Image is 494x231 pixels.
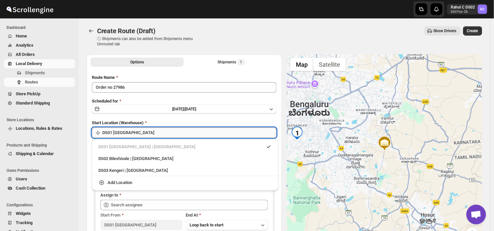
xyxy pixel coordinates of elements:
[4,124,75,133] button: Locations, Rules & Rates
[434,28,457,34] span: Show Drivers
[98,155,272,162] div: DS02 Bileshivale | [GEOGRAPHIC_DATA]
[92,104,277,114] button: [DATE]|[DATE]
[97,36,200,47] p: ⓘ Shipments can also be added from Shipments menu Unrouted tab
[7,25,75,30] span: Dashboard
[92,142,278,152] li: DS01 Sarjapur
[130,59,144,65] span: Options
[218,59,245,65] div: Shipments
[108,179,132,186] div: Add Location
[97,27,155,35] span: Create Route (Draft)
[16,186,45,191] span: Cash Collection
[4,174,75,184] button: Users
[291,127,304,140] div: 1
[4,68,75,78] button: Shipments
[100,192,118,198] div: Assign to
[480,7,485,12] text: RC
[478,5,487,14] span: Rahul C DS02
[92,82,277,93] input: Eg: Bengaluru Route
[4,32,75,41] button: Home
[92,120,144,125] span: Start Location (Warehouse)
[102,127,277,138] input: Search location
[4,149,75,158] button: Shipping & Calendar
[186,220,268,230] button: Loop back to start
[16,43,33,48] span: Analytics
[16,52,35,57] span: All Orders
[16,176,27,181] span: Users
[7,117,75,123] span: Store Locations
[463,26,482,35] button: Create
[313,58,346,71] button: Show satellite imagery
[451,10,475,14] p: b607ea-2b
[111,200,268,210] input: Search assignee
[4,41,75,50] button: Analytics
[92,152,278,164] li: DS02 Bileshivale
[240,59,242,65] span: 1
[16,151,54,156] span: Shipping & Calendar
[98,144,272,150] div: DS01 [GEOGRAPHIC_DATA] | [GEOGRAPHIC_DATA]
[186,212,268,219] div: End At
[4,184,75,193] button: Cash Collection
[25,80,38,84] span: Routes
[172,107,185,111] span: [DATE] |
[451,5,475,10] p: Rahul C DS02
[87,26,96,35] button: Routes
[16,101,50,105] span: Standard Shipping
[447,4,488,14] button: User menu
[4,78,75,87] button: Routes
[466,205,486,224] div: Open chat
[467,28,478,34] span: Create
[4,50,75,59] button: All Orders
[16,61,42,66] span: Local Delivery
[16,220,32,225] span: Tracking
[185,107,196,111] span: [DATE]
[92,75,115,80] span: Route Name
[290,58,313,71] button: Show street map
[25,70,45,75] span: Shipments
[190,222,224,227] span: Loop back to start
[100,213,120,218] span: Start From
[16,211,31,216] span: Widgets
[92,164,278,176] li: DS03 Kengeri
[16,126,62,131] span: Locations, Rules & Rates
[7,202,75,208] span: Configurations
[91,58,184,67] button: All Route Options
[7,143,75,148] span: Products and Shipping
[7,168,75,173] span: Users Permissions
[424,26,461,35] button: Show Drivers
[16,34,27,38] span: Home
[4,209,75,218] button: Widgets
[98,167,272,174] div: DS03 Kengeri | [GEOGRAPHIC_DATA]
[92,99,118,104] span: Scheduled for
[5,1,54,17] img: ScrollEngine
[16,91,40,96] span: Store PickUp
[185,58,278,67] button: Selected Shipments
[4,218,75,227] button: Tracking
